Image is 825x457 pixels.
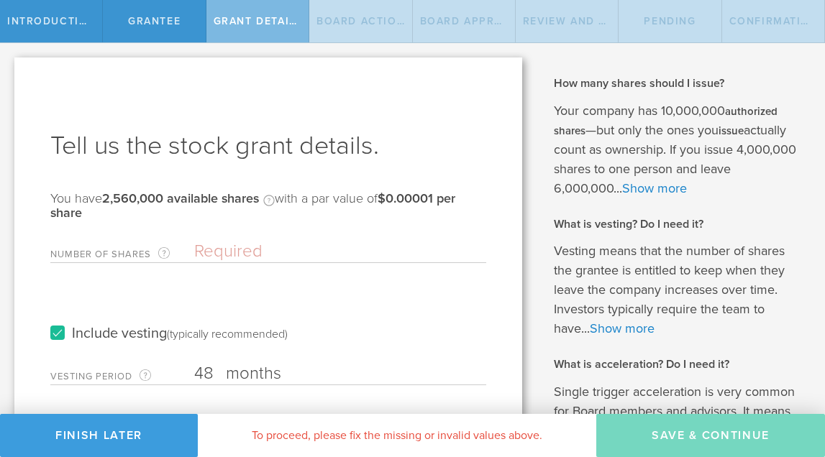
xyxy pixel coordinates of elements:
a: Show more [622,180,687,196]
a: Show more [590,320,655,336]
iframe: Chat Widget [753,345,825,414]
input: Number of months [194,412,486,434]
b: issue [719,124,744,137]
h2: How many shares should I issue? [554,75,803,91]
p: Your company has 10,000,000 —but only the ones you actually count as ownership. If you issue 4,00... [554,101,803,198]
h2: What is vesting? Do I need it? [554,216,803,232]
label: months [226,412,370,437]
span: Board Action [316,15,405,27]
div: You have [50,192,486,234]
span: Grant Details [214,15,303,27]
span: Grantee [128,15,181,27]
div: To proceed, please fix the missing or invalid values above. [198,414,596,457]
div: (typically recommended) [167,327,288,341]
h2: What is acceleration? Do I need it? [554,356,803,372]
b: authorized shares [554,105,778,137]
span: Introduction [7,15,96,27]
span: with a par value of [50,190,455,221]
label: Include vesting [50,326,288,341]
p: Vesting means that the number of shares the grantee is entitled to keep when they leave the compa... [554,241,803,338]
span: Board Approval [420,15,524,27]
span: Review and Sign [523,15,626,27]
label: Vesting Period [50,368,194,384]
button: Save & Continue [596,414,825,457]
b: 2,560,000 available shares [102,190,259,206]
span: Confirmation [729,15,819,27]
label: months [226,363,370,387]
label: Number of Shares [50,246,194,262]
input: Number of months [194,363,486,384]
h1: Tell us the stock grant details. [50,129,486,163]
b: $0.00001 per share [50,190,455,221]
span: Pending [644,15,696,27]
input: Required [194,241,486,262]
